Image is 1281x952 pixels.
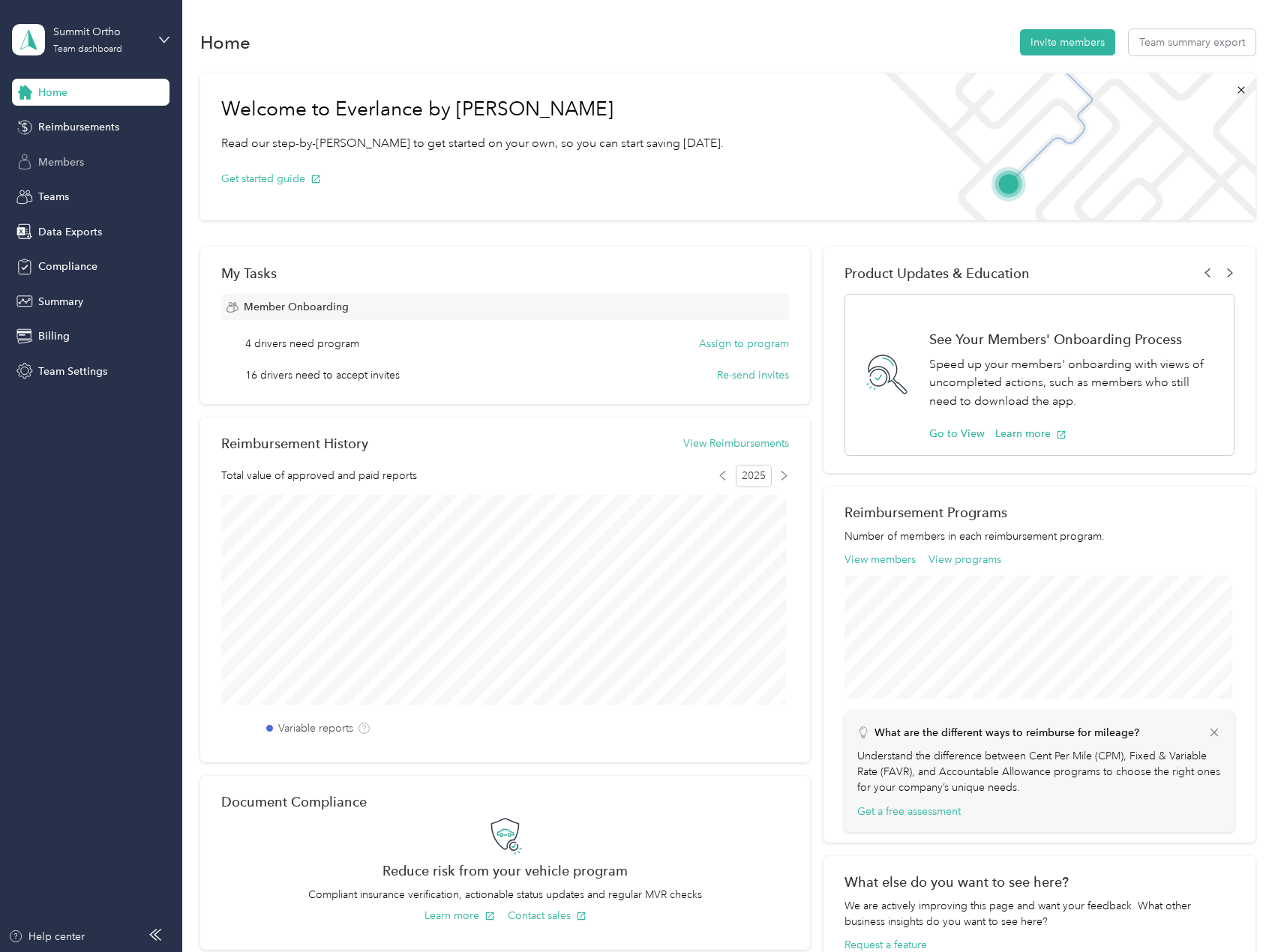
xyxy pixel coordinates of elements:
p: Compliant insurance verification, actionable status updates and regular MVR checks [221,887,789,903]
button: Assign to program [699,336,789,352]
div: My Tasks [221,265,789,281]
div: Summit Ortho [53,24,147,40]
h2: Document Compliance [221,794,367,810]
button: View programs [928,552,1001,567]
h1: Home [200,34,250,50]
button: Go to View [929,426,985,442]
span: 4 drivers need program [245,336,359,352]
span: Teams [38,189,69,205]
button: Learn more [995,426,1066,442]
span: Billing [38,328,70,344]
p: What are the different ways to reimburse for mileage? [874,725,1139,741]
span: Members [38,154,84,170]
h1: See Your Members' Onboarding Process [929,331,1218,347]
label: Variable reports [278,720,353,736]
img: Welcome to everlance [870,73,1255,220]
div: What else do you want to see here? [844,874,1234,890]
button: Re-send invites [717,367,789,383]
h2: Reimbursement History [221,436,368,451]
span: Compliance [38,259,97,274]
button: Help center [8,929,85,945]
span: Team Settings [38,364,107,379]
button: Invite members [1020,29,1115,55]
span: Reimbursements [38,119,119,135]
h1: Welcome to Everlance by [PERSON_NAME] [221,97,724,121]
button: View members [844,552,916,567]
span: 2025 [736,465,772,487]
p: Number of members in each reimbursement program. [844,528,1234,544]
span: Member Onboarding [244,299,349,315]
p: Read our step-by-[PERSON_NAME] to get started on your own, so you can start saving [DATE]. [221,134,724,153]
span: 16 drivers need to accept invites [245,367,400,383]
iframe: Everlance-gr Chat Button Frame [1197,868,1281,952]
span: Summary [38,294,83,310]
span: Total value of approved and paid reports [221,468,417,483]
span: Product Updates & Education [844,265,1030,281]
h2: Reduce risk from your vehicle program [221,863,789,879]
span: Data Exports [38,224,102,240]
div: We are actively improving this page and want your feedback. What other business insights do you w... [844,898,1234,930]
button: Learn more [424,908,495,924]
button: Contact sales [508,908,586,924]
div: Team dashboard [53,45,122,54]
button: Get a free assessment [857,804,961,819]
button: Get started guide [221,171,321,187]
span: Home [38,85,67,100]
button: Team summary export [1129,29,1255,55]
button: View Reimbursements [683,436,789,451]
h2: Reimbursement Programs [844,504,1234,520]
p: Speed up your members' onboarding with views of uncompleted actions, such as members who still ne... [929,355,1218,411]
p: Understand the difference between Cent Per Mile (CPM), Fixed & Variable Rate (FAVR), and Accounta... [857,748,1221,795]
